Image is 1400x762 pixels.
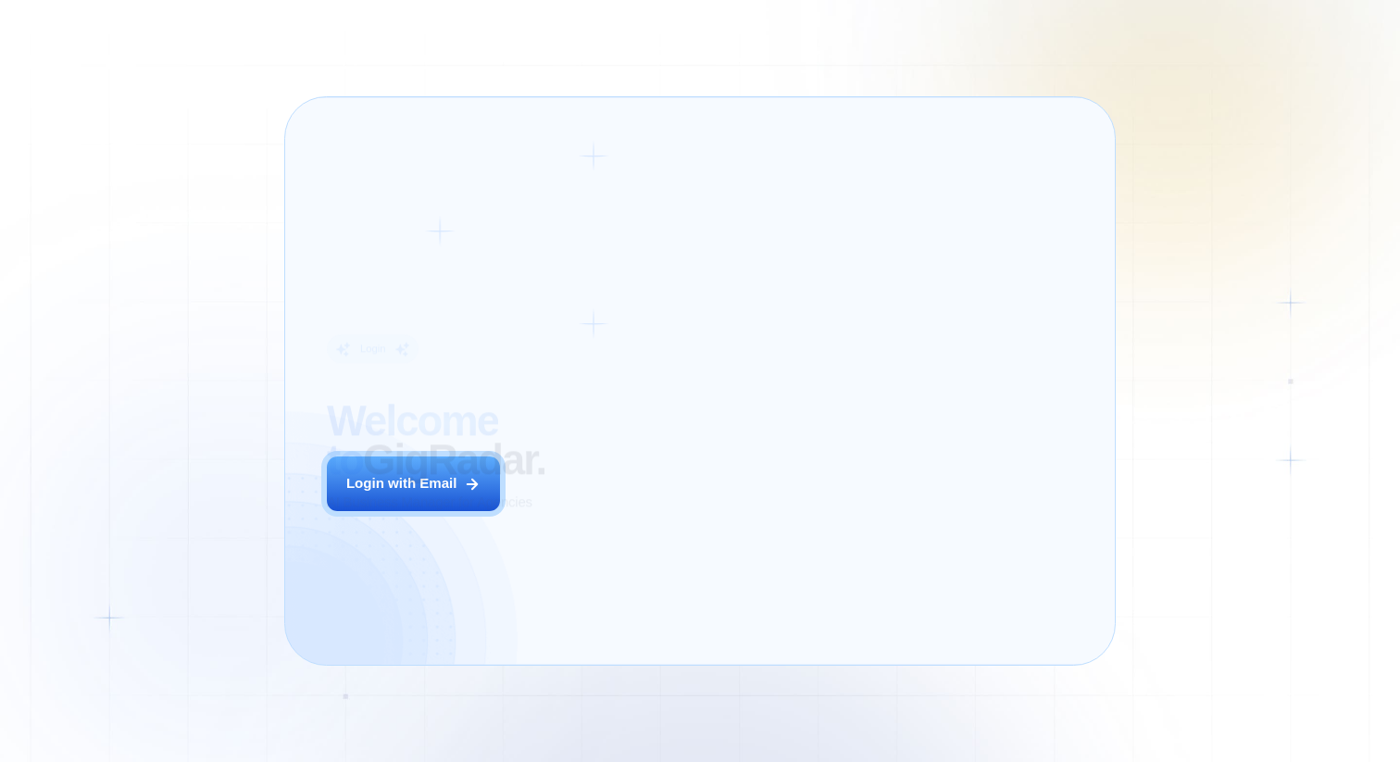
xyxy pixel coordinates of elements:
[327,397,498,483] span: Welcome to
[327,402,641,479] h2: ‍ GigRadar.
[327,493,532,513] p: AI Business Manager for Agencies
[360,343,386,356] div: Login
[327,456,500,511] button: Login with Email
[346,474,457,493] div: Login with Email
